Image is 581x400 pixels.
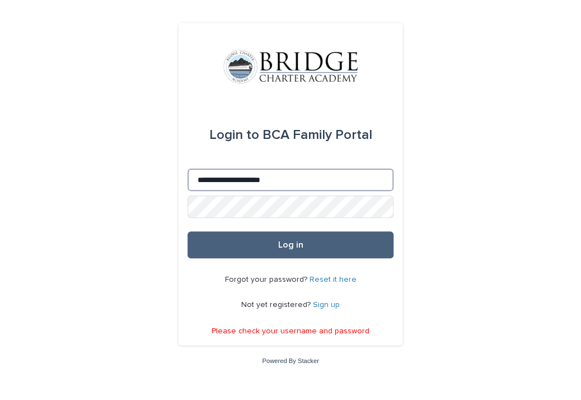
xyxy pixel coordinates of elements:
[212,327,369,336] p: Please check your username and password
[188,231,393,258] button: Log in
[241,301,313,309] span: Not yet registered?
[310,276,357,283] a: Reset it here
[209,128,259,142] span: Login to
[278,240,303,249] span: Log in
[262,357,318,364] a: Powered By Stacker
[223,50,358,83] img: V1C1m3IdTEidaUdm9Hs0
[225,276,310,283] span: Forgot your password?
[313,301,340,309] a: Sign up
[209,119,372,151] div: BCA Family Portal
